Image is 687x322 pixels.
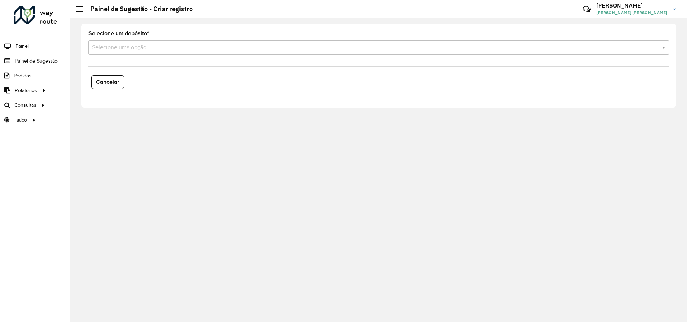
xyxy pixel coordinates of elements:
[88,29,149,38] label: Selecione um depósito
[596,2,667,9] h3: [PERSON_NAME]
[14,116,27,124] span: Tático
[91,75,124,89] button: Cancelar
[14,101,36,109] span: Consultas
[15,57,58,65] span: Painel de Sugestão
[15,42,29,50] span: Painel
[579,1,595,17] a: Contato Rápido
[596,9,667,16] span: [PERSON_NAME] [PERSON_NAME]
[96,79,119,85] span: Cancelar
[14,72,32,80] span: Pedidos
[15,87,37,94] span: Relatórios
[83,5,193,13] h2: Painel de Sugestão - Criar registro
